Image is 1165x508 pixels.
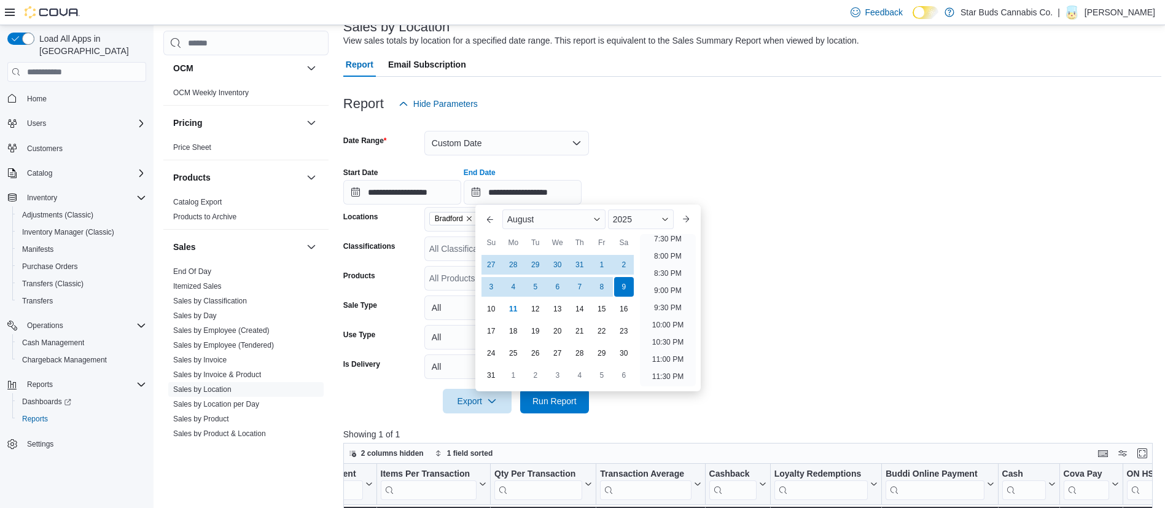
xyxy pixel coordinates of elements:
[548,299,567,319] div: day-13
[27,380,53,389] span: Reports
[2,115,151,132] button: Users
[163,85,329,105] div: OCM
[17,353,146,367] span: Chargeback Management
[173,117,202,129] h3: Pricing
[343,300,377,310] label: Sale Type
[27,119,46,128] span: Users
[17,412,53,426] a: Reports
[25,6,80,18] img: Cova
[17,276,146,291] span: Transfers (Classic)
[526,343,545,363] div: day-26
[173,62,193,74] h3: OCM
[647,335,688,350] li: 10:30 PM
[481,277,501,297] div: day-3
[163,140,329,160] div: Pricing
[570,343,590,363] div: day-28
[173,414,229,424] span: Sales by Product
[17,225,146,240] span: Inventory Manager (Classic)
[424,295,589,320] button: All
[614,321,634,341] div: day-23
[173,399,259,409] span: Sales by Location per Day
[343,212,378,222] label: Locations
[507,214,534,224] span: August
[22,397,71,407] span: Dashboards
[173,117,302,129] button: Pricing
[494,469,592,500] button: Qty Per Transaction
[12,258,151,275] button: Purchase Orders
[480,209,500,229] button: Previous Month
[344,446,429,461] button: 2 columns hidden
[17,335,146,350] span: Cash Management
[1002,469,1055,500] button: Cash
[7,84,146,485] nav: Complex example
[17,276,88,291] a: Transfers (Classic)
[526,277,545,297] div: day-5
[17,259,146,274] span: Purchase Orders
[464,180,582,205] input: Press the down key to enter a popover containing a calendar. Press the escape key to close the po...
[913,6,938,19] input: Dark Mode
[614,365,634,385] div: day-6
[12,224,151,241] button: Inventory Manager (Classic)
[17,294,146,308] span: Transfers
[173,326,270,335] span: Sales by Employee (Created)
[173,171,302,184] button: Products
[17,242,146,257] span: Manifests
[532,395,577,407] span: Run Report
[173,241,302,253] button: Sales
[343,180,461,205] input: Press the down key to open a popover containing a calendar.
[380,469,477,480] div: Items Per Transaction
[1063,469,1109,480] div: Cova Pay
[649,283,687,298] li: 9:00 PM
[173,267,211,276] a: End Of Day
[17,208,146,222] span: Adjustments (Classic)
[27,168,52,178] span: Catalog
[173,341,274,350] a: Sales by Employee (Tendered)
[494,469,582,480] div: Qty Per Transaction
[22,437,58,451] a: Settings
[22,262,78,272] span: Purchase Orders
[173,311,217,320] a: Sales by Day
[173,415,229,423] a: Sales by Product
[17,225,119,240] a: Inventory Manager (Classic)
[343,96,384,111] h3: Report
[22,338,84,348] span: Cash Management
[481,233,501,252] div: Su
[647,369,688,384] li: 11:30 PM
[22,90,146,106] span: Home
[886,469,994,500] button: Buddi Online Payment
[526,255,545,275] div: day-29
[614,233,634,252] div: Sa
[343,330,375,340] label: Use Type
[504,365,523,385] div: day-1
[12,351,151,369] button: Chargeback Management
[173,241,196,253] h3: Sales
[481,343,501,363] div: day-24
[173,385,232,394] span: Sales by Location
[1058,5,1060,20] p: |
[173,296,247,306] span: Sales by Classification
[304,61,319,76] button: OCM
[570,365,590,385] div: day-4
[17,208,98,222] a: Adjustments (Classic)
[22,210,93,220] span: Adjustments (Classic)
[480,254,635,386] div: August, 2025
[12,206,151,224] button: Adjustments (Classic)
[613,214,632,224] span: 2025
[1096,446,1110,461] button: Keyboard shortcuts
[649,266,687,281] li: 8:30 PM
[774,469,868,500] div: Loyalty Redemptions
[173,400,259,408] a: Sales by Location per Day
[647,352,688,367] li: 11:00 PM
[343,20,450,34] h3: Sales by Location
[592,321,612,341] div: day-22
[173,143,211,152] span: Price Sheet
[380,469,486,500] button: Items Per Transaction
[163,195,329,229] div: Products
[1063,469,1109,500] div: Cova Pay
[394,92,483,116] button: Hide Parameters
[22,296,53,306] span: Transfers
[526,365,545,385] div: day-2
[173,197,222,207] span: Catalog Export
[173,297,247,305] a: Sales by Classification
